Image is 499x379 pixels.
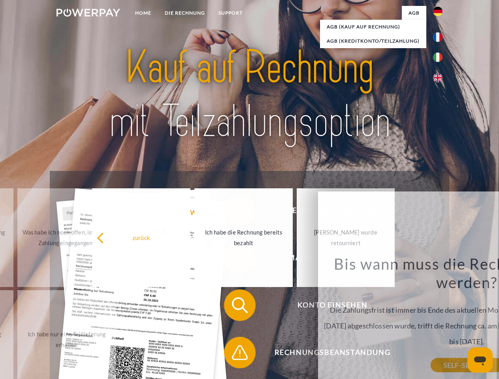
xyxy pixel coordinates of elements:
[230,343,250,362] img: qb_warning.svg
[230,295,250,315] img: qb_search.svg
[75,38,424,151] img: title-powerpay_de.svg
[433,53,443,62] img: it
[212,6,249,20] a: SUPPORT
[402,6,426,20] a: agb
[17,188,116,287] a: Was habe ich noch offen, ist meine Zahlung eingegangen?
[467,347,493,373] iframe: Schaltfläche zum Öffnen des Messaging-Fensters
[22,227,111,248] div: Was habe ich noch offen, ist meine Zahlung eingegangen?
[22,329,111,350] div: Ich habe nur eine Teillieferung erhalten
[433,32,443,42] img: fr
[224,337,429,368] button: Rechnungsbeanstandung
[128,6,158,20] a: Home
[320,34,426,48] a: AGB (Kreditkonto/Teilzahlung)
[56,9,120,17] img: logo-powerpay-white.svg
[199,227,288,248] div: Ich habe die Rechnung bereits bezahlt
[158,6,212,20] a: DIE RECHNUNG
[433,73,443,83] img: en
[224,289,429,321] button: Konto einsehen
[433,7,443,16] img: de
[97,232,186,243] div: zurück
[301,227,390,248] div: [PERSON_NAME] wurde retourniert
[320,20,426,34] a: AGB (Kauf auf Rechnung)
